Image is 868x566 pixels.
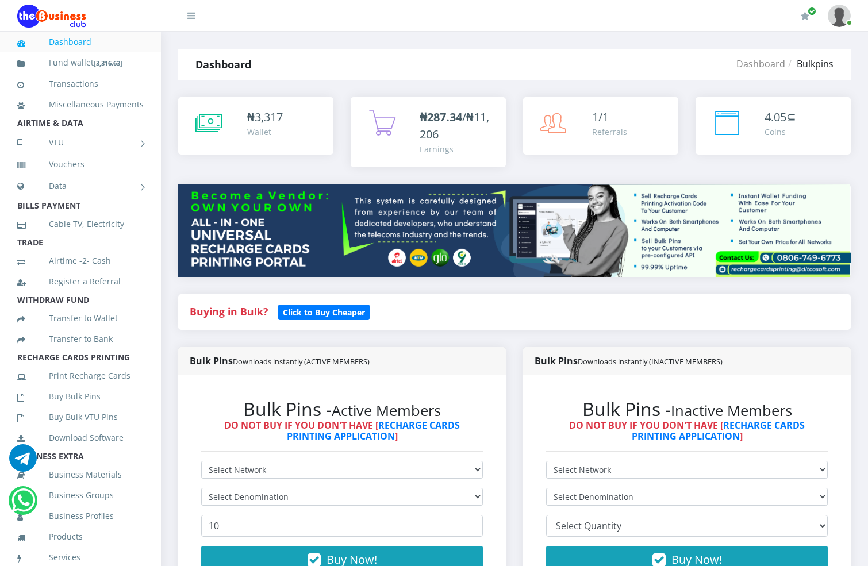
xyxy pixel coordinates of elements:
a: Buy Bulk VTU Pins [17,404,144,430]
strong: Dashboard [195,57,251,71]
small: Downloads instantly (INACTIVE MEMBERS) [578,356,723,367]
img: User [828,5,851,27]
a: VTU [17,128,144,157]
a: Register a Referral [17,268,144,295]
small: [ ] [94,59,122,67]
a: Print Recharge Cards [17,363,144,389]
a: Transfer to Bank [17,326,144,352]
b: 3,316.63 [96,59,120,67]
a: 1/1 Referrals [523,97,678,155]
div: Wallet [247,126,283,138]
strong: DO NOT BUY IF YOU DON'T HAVE [ ] [569,419,805,442]
a: Click to Buy Cheaper [278,305,370,318]
span: 4.05 [765,109,786,125]
a: Business Profiles [17,503,144,529]
b: ₦287.34 [420,109,462,125]
a: Miscellaneous Payments [17,91,144,118]
a: Dashboard [736,57,785,70]
a: Chat for support [11,495,35,514]
a: ₦287.34/₦11,206 Earnings [351,97,506,167]
a: ₦3,317 Wallet [178,97,333,155]
a: Business Materials [17,461,144,488]
a: Products [17,523,144,550]
small: Active Members [332,401,441,421]
span: 1/1 [592,109,609,125]
input: Enter Quantity [201,515,483,537]
div: Referrals [592,126,627,138]
a: Buy Bulk Pins [17,383,144,410]
a: Vouchers [17,151,144,178]
span: Renew/Upgrade Subscription [808,7,816,16]
i: Renew/Upgrade Subscription [801,11,809,21]
div: Coins [765,126,796,138]
div: ₦ [247,109,283,126]
a: Download Software [17,425,144,451]
small: Downloads instantly (ACTIVE MEMBERS) [233,356,370,367]
img: multitenant_rcp.png [178,184,851,277]
a: Cable TV, Electricity [17,211,144,237]
div: Earnings [420,143,494,155]
strong: Bulk Pins [190,355,370,367]
b: Click to Buy Cheaper [283,307,365,318]
li: Bulkpins [785,57,834,71]
a: RECHARGE CARDS PRINTING APPLICATION [632,419,805,442]
small: Inactive Members [671,401,792,421]
a: RECHARGE CARDS PRINTING APPLICATION [287,419,460,442]
strong: DO NOT BUY IF YOU DON'T HAVE [ ] [224,419,460,442]
a: Chat for support [9,453,37,472]
a: Dashboard [17,29,144,55]
span: /₦11,206 [420,109,489,142]
a: Airtime -2- Cash [17,248,144,274]
div: ⊆ [765,109,796,126]
a: Transfer to Wallet [17,305,144,332]
a: Business Groups [17,482,144,509]
strong: Bulk Pins [535,355,723,367]
img: Logo [17,5,86,28]
span: 3,317 [255,109,283,125]
strong: Buying in Bulk? [190,305,268,318]
a: Transactions [17,71,144,97]
a: Data [17,172,144,201]
h2: Bulk Pins - [201,398,483,420]
h2: Bulk Pins - [546,398,828,420]
a: Fund wallet[3,316.63] [17,49,144,76]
